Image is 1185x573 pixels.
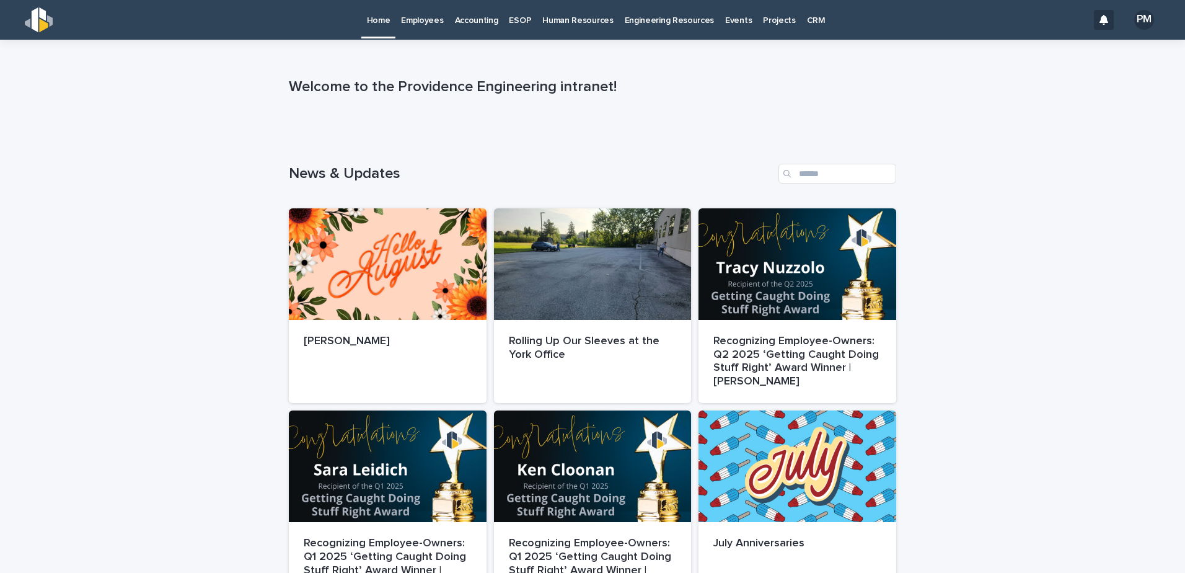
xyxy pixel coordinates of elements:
[713,335,881,388] p: Recognizing Employee-Owners: Q2 2025 ‘Getting Caught Doing Stuff Right’ Award Winner | [PERSON_NAME]
[494,208,692,403] a: Rolling Up Our Sleeves at the York Office
[289,208,487,403] a: [PERSON_NAME]
[25,7,53,32] img: s5b5MGTdWwFoU4EDV7nw
[1134,10,1154,30] div: PM
[698,208,896,403] a: Recognizing Employee-Owners: Q2 2025 ‘Getting Caught Doing Stuff Right’ Award Winner | [PERSON_NAME]
[304,335,472,349] p: [PERSON_NAME]
[713,537,881,551] p: July Anniversaries
[509,335,677,362] p: Rolling Up Our Sleeves at the York Office
[778,164,896,184] input: Search
[289,78,891,96] p: Welcome to the Providence Engineering intranet!
[289,165,773,183] h1: News & Updates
